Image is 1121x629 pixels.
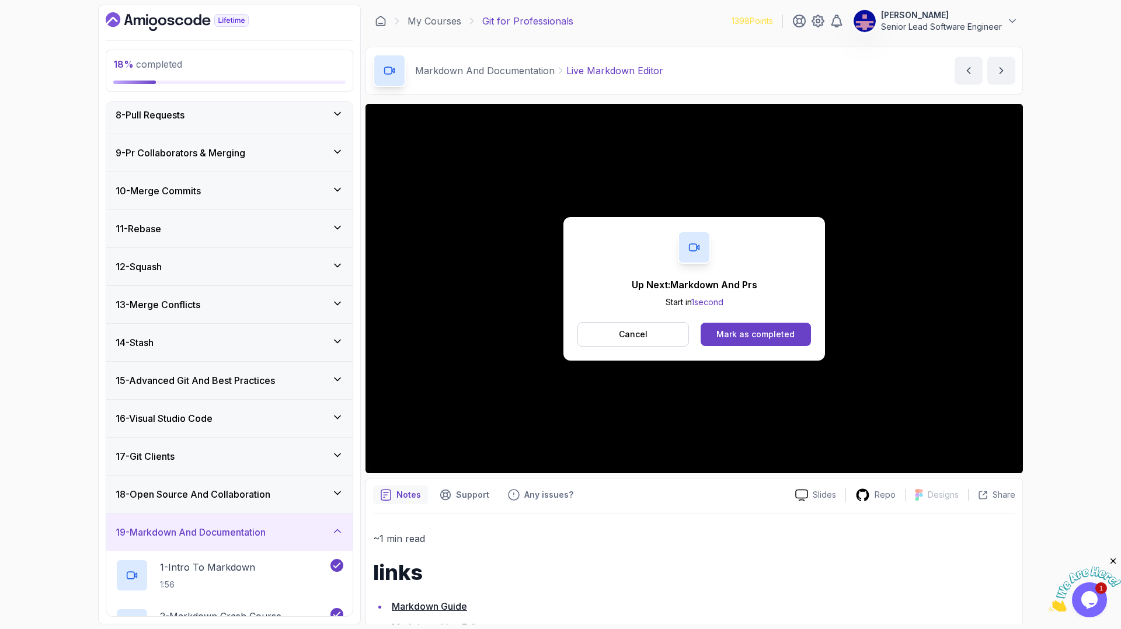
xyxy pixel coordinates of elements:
[106,476,353,513] button: 18-Open Source And Collaboration
[928,489,959,501] p: Designs
[116,146,245,160] h3: 9 - Pr Collaborators & Merging
[106,324,353,361] button: 14-Stash
[116,525,266,539] h3: 19 - Markdown And Documentation
[116,336,154,350] h3: 14 - Stash
[106,400,353,437] button: 16-Visual Studio Code
[160,560,255,574] p: 1 - Intro To Markdown
[106,513,353,551] button: 19-Markdown And Documentation
[482,14,573,28] p: Git for Professionals
[524,489,573,501] p: Any issues?
[160,609,281,623] p: 2 - Markdown Crash Course
[415,64,555,78] p: Markdown And Documentation
[116,184,201,198] h3: 10 - Merge Commits
[632,278,757,292] p: Up Next: Markdown And Prs
[365,104,1023,473] iframe: 3 - Live Markdown Editor
[116,260,162,274] h3: 12 - Squash
[373,561,1015,584] h1: links
[433,485,496,504] button: Support button
[116,449,175,463] h3: 17 - Git Clients
[116,108,184,122] h3: 8 - Pull Requests
[116,411,213,425] h3: 16 - Visual Studio Code
[116,222,161,236] h3: 11 - Rebase
[955,57,983,85] button: previous content
[106,438,353,475] button: 17-Git Clients
[732,15,773,27] p: 1398 Points
[392,600,467,612] a: Markdown Guide
[116,559,343,592] button: 1-Intro To Markdown1:56
[1049,556,1121,611] iframe: chat widget
[113,58,134,70] span: 18 %
[701,323,811,346] button: Mark as completed
[396,489,421,501] p: Notes
[987,57,1015,85] button: next content
[881,21,1002,33] p: Senior Lead Software Engineer
[691,297,723,307] span: 1 second
[375,15,387,27] a: Dashboard
[106,210,353,247] button: 11-Rebase
[853,9,1018,33] button: user profile image[PERSON_NAME]Senior Lead Software Engineer
[813,489,836,501] p: Slides
[501,485,580,504] button: Feedback button
[106,362,353,399] button: 15-Advanced Git And Best Practices
[116,298,200,312] h3: 13 - Merge Conflicts
[632,296,757,308] p: Start in
[577,322,689,347] button: Cancel
[993,489,1015,501] p: Share
[116,487,270,501] h3: 18 - Open Source And Collaboration
[619,329,647,340] p: Cancel
[716,329,795,340] div: Mark as completed
[106,248,353,285] button: 12-Squash
[106,286,353,323] button: 13-Merge Conflicts
[456,489,489,501] p: Support
[881,9,1002,21] p: [PERSON_NAME]
[854,10,876,32] img: user profile image
[373,485,428,504] button: notes button
[160,579,255,590] p: 1:56
[106,172,353,209] button: 10-Merge Commits
[116,373,275,387] h3: 15 - Advanced Git And Best Practices
[566,64,663,78] p: Live Markdown Editor
[106,96,353,134] button: 8-Pull Requests
[875,489,896,501] p: Repo
[113,58,182,70] span: completed
[846,488,905,502] a: Repo
[968,489,1015,501] button: Share
[786,489,845,501] a: Slides
[408,14,461,28] a: My Courses
[106,134,353,172] button: 9-Pr Collaborators & Merging
[106,12,276,31] a: Dashboard
[373,530,1015,547] p: ~1 min read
